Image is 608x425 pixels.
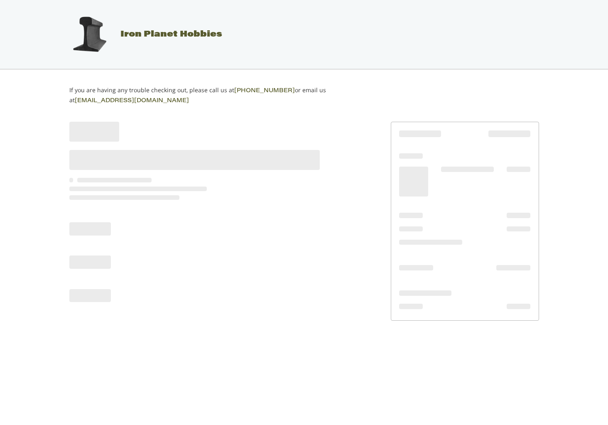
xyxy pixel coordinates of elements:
img: Iron Planet Hobbies [69,14,110,55]
span: Iron Planet Hobbies [120,30,222,39]
a: [EMAIL_ADDRESS][DOMAIN_NAME] [75,98,189,104]
a: Iron Planet Hobbies [60,30,222,39]
p: If you are having any trouble checking out, please call us at or email us at [69,86,352,106]
a: [PHONE_NUMBER] [234,88,295,94]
